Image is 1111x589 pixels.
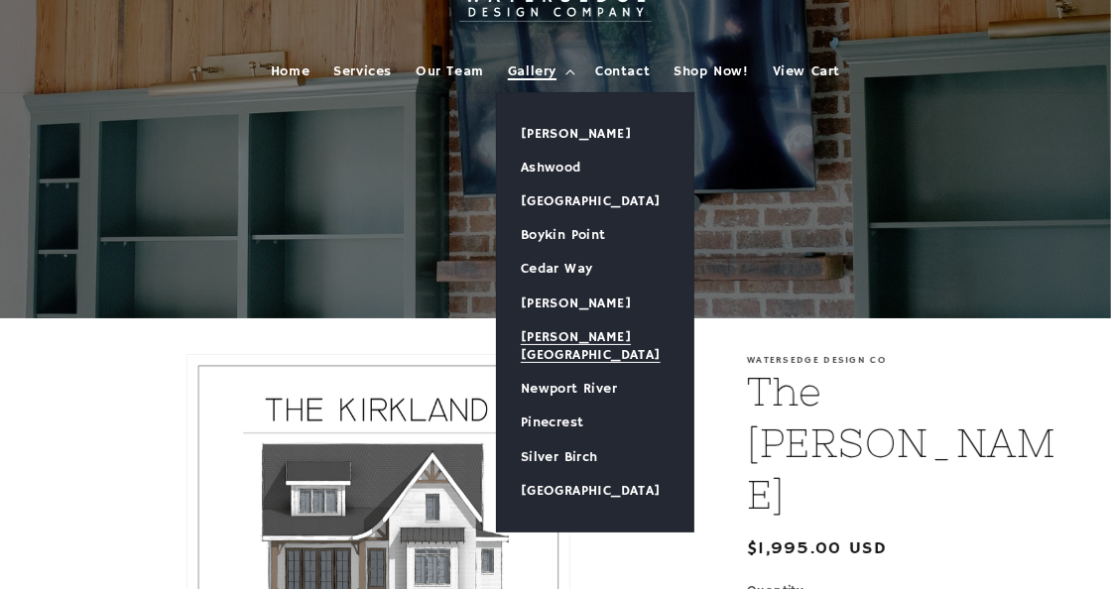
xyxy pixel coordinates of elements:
[497,184,693,218] a: [GEOGRAPHIC_DATA]
[674,62,748,80] span: Shop Now!
[595,62,650,80] span: Contact
[747,366,1061,521] h1: The [PERSON_NAME]
[583,51,662,92] a: Contact
[747,535,887,562] span: $1,995.00 USD
[508,62,556,80] span: Gallery
[321,51,404,92] a: Services
[333,62,392,80] span: Services
[404,51,496,92] a: Our Team
[497,474,693,508] a: [GEOGRAPHIC_DATA]
[416,62,484,80] span: Our Team
[662,51,760,92] a: Shop Now!
[496,51,583,92] summary: Gallery
[497,440,693,474] a: Silver Birch
[773,62,840,80] span: View Cart
[497,406,693,439] a: Pinecrest
[497,151,693,184] a: Ashwood
[497,117,693,151] a: [PERSON_NAME]
[497,320,693,372] a: [PERSON_NAME][GEOGRAPHIC_DATA]
[259,51,321,92] a: Home
[497,252,693,286] a: Cedar Way
[271,62,309,80] span: Home
[497,287,693,320] a: [PERSON_NAME]
[497,372,693,406] a: Newport River
[761,51,852,92] a: View Cart
[747,354,1061,366] p: Watersedge Design Co
[497,218,693,252] a: Boykin Point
